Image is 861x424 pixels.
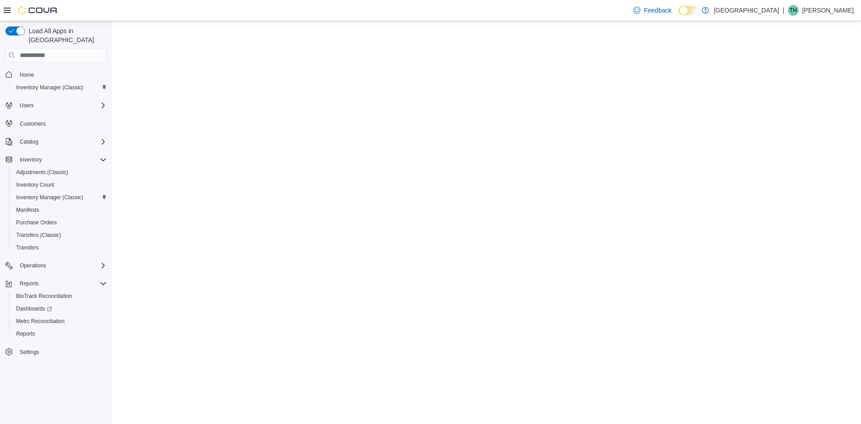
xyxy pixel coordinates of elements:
[16,318,65,325] span: Metrc Reconciliation
[13,303,107,314] span: Dashboards
[630,1,675,19] a: Feedback
[16,118,107,129] span: Customers
[16,181,54,188] span: Inventory Count
[13,291,76,302] a: BioTrack Reconciliation
[16,260,107,271] span: Operations
[16,206,39,214] span: Manifests
[20,138,38,145] span: Catalog
[16,69,107,80] span: Home
[13,217,61,228] a: Purchase Orders
[16,232,61,239] span: Transfers (Classic)
[13,167,72,178] a: Adjustments (Classic)
[13,205,107,215] span: Manifests
[2,277,110,290] button: Reports
[16,70,38,80] a: Home
[788,5,799,16] div: Tom Hayden
[16,330,35,337] span: Reports
[790,5,797,16] span: TH
[16,278,42,289] button: Reports
[2,136,110,148] button: Catalog
[13,192,87,203] a: Inventory Manager (Classic)
[13,82,107,93] span: Inventory Manager (Classic)
[13,328,107,339] span: Reports
[16,136,107,147] span: Catalog
[9,191,110,204] button: Inventory Manager (Classic)
[644,6,671,15] span: Feedback
[13,242,42,253] a: Transfers
[9,229,110,241] button: Transfers (Classic)
[2,153,110,166] button: Inventory
[16,136,42,147] button: Catalog
[16,347,43,358] a: Settings
[16,154,45,165] button: Inventory
[13,230,65,240] a: Transfers (Classic)
[13,205,43,215] a: Manifests
[9,315,110,328] button: Metrc Reconciliation
[13,179,107,190] span: Inventory Count
[20,156,42,163] span: Inventory
[16,154,107,165] span: Inventory
[18,6,58,15] img: Cova
[16,305,52,312] span: Dashboards
[16,346,107,358] span: Settings
[9,166,110,179] button: Adjustments (Classic)
[13,179,58,190] a: Inventory Count
[16,194,83,201] span: Inventory Manager (Classic)
[2,117,110,130] button: Customers
[9,328,110,340] button: Reports
[20,120,46,127] span: Customers
[25,26,107,44] span: Load All Apps in [GEOGRAPHIC_DATA]
[20,102,34,109] span: Users
[9,179,110,191] button: Inventory Count
[783,5,784,16] p: |
[20,349,39,356] span: Settings
[16,278,107,289] span: Reports
[9,241,110,254] button: Transfers
[16,169,68,176] span: Adjustments (Classic)
[13,217,107,228] span: Purchase Orders
[13,230,107,240] span: Transfers (Classic)
[16,100,107,111] span: Users
[713,5,779,16] p: [GEOGRAPHIC_DATA]
[9,290,110,302] button: BioTrack Reconciliation
[13,192,107,203] span: Inventory Manager (Classic)
[13,328,39,339] a: Reports
[13,291,107,302] span: BioTrack Reconciliation
[13,303,56,314] a: Dashboards
[802,5,854,16] p: [PERSON_NAME]
[13,82,87,93] a: Inventory Manager (Classic)
[16,260,50,271] button: Operations
[16,100,37,111] button: Users
[678,6,697,15] input: Dark Mode
[5,64,107,382] nav: Complex example
[2,68,110,81] button: Home
[13,242,107,253] span: Transfers
[20,71,34,79] span: Home
[9,81,110,94] button: Inventory Manager (Classic)
[16,84,83,91] span: Inventory Manager (Classic)
[20,262,46,269] span: Operations
[2,99,110,112] button: Users
[16,118,49,129] a: Customers
[9,216,110,229] button: Purchase Orders
[9,302,110,315] a: Dashboards
[16,244,39,251] span: Transfers
[13,316,107,327] span: Metrc Reconciliation
[20,280,39,287] span: Reports
[16,219,57,226] span: Purchase Orders
[13,167,107,178] span: Adjustments (Classic)
[9,204,110,216] button: Manifests
[16,293,72,300] span: BioTrack Reconciliation
[2,345,110,358] button: Settings
[13,316,68,327] a: Metrc Reconciliation
[2,259,110,272] button: Operations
